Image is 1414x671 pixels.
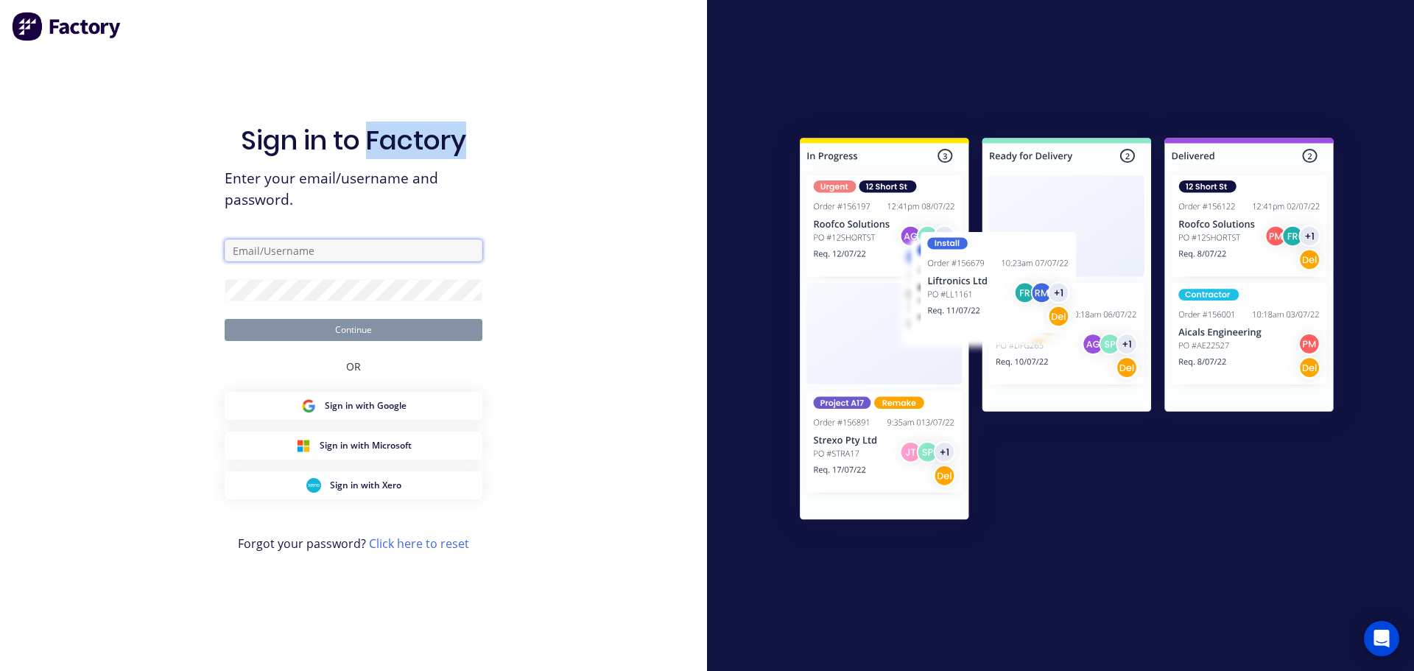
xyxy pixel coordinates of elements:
img: Sign in [767,108,1366,555]
div: Open Intercom Messenger [1364,621,1399,656]
div: OR [346,341,361,392]
span: Sign in with Google [325,399,407,412]
span: Forgot your password? [238,535,469,552]
span: Enter your email/username and password. [225,168,482,211]
img: Microsoft Sign in [296,438,311,453]
input: Email/Username [225,239,482,261]
span: Sign in with Xero [330,479,401,492]
img: Factory [12,12,122,41]
img: Xero Sign in [306,478,321,493]
button: Xero Sign inSign in with Xero [225,471,482,499]
button: Continue [225,319,482,341]
h1: Sign in to Factory [241,124,466,156]
span: Sign in with Microsoft [320,439,412,452]
a: Click here to reset [369,535,469,552]
button: Google Sign inSign in with Google [225,392,482,420]
img: Google Sign in [301,398,316,413]
button: Microsoft Sign inSign in with Microsoft [225,432,482,460]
